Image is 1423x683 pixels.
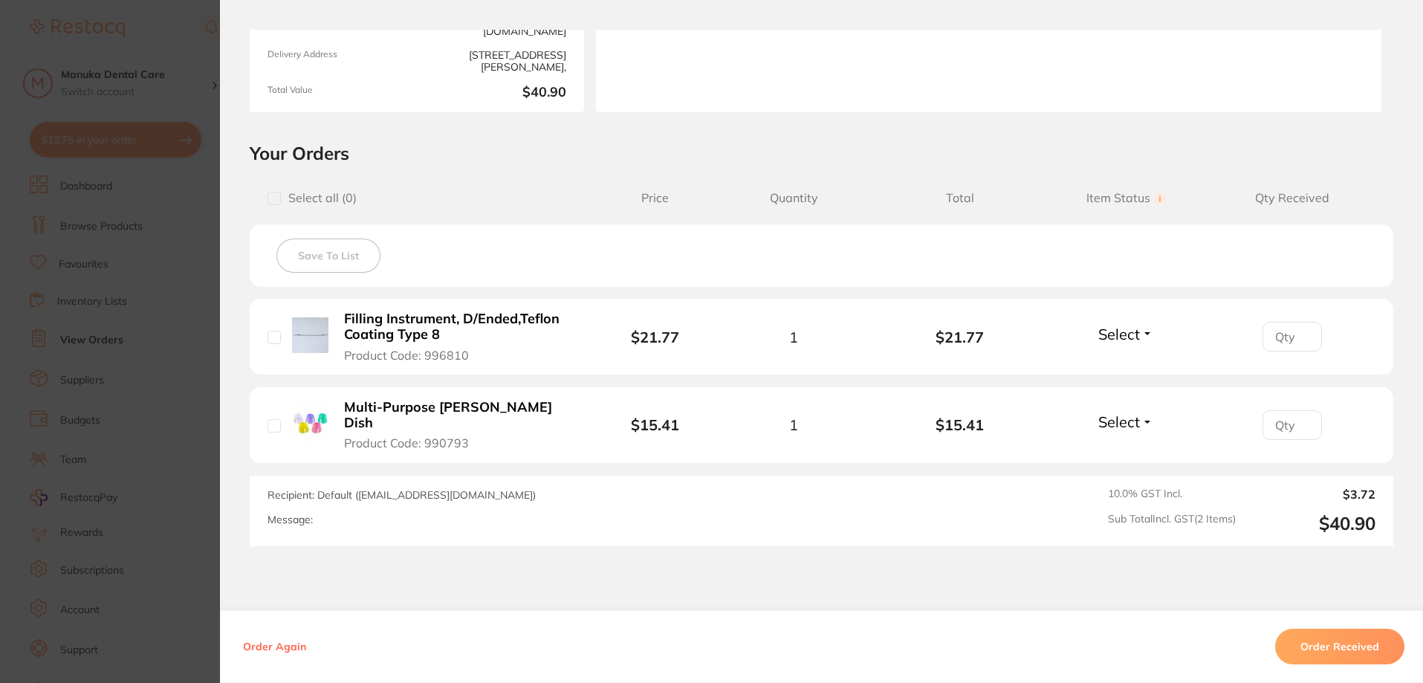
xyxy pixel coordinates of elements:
[877,191,1043,205] span: Total
[340,399,578,451] button: Multi-Purpose [PERSON_NAME] Dish Product Code: 990793
[250,142,1393,164] h2: Your Orders
[276,239,380,273] button: Save To List
[340,311,578,363] button: Filling Instrument, D/Ended,Teflon Coating Type 8 Product Code: 996810
[292,317,328,354] img: Filling Instrument, D/Ended,Teflon Coating Type 8
[789,328,798,346] span: 1
[877,416,1043,433] b: $15.41
[1262,410,1322,440] input: Qty
[1098,325,1140,343] span: Select
[281,191,357,205] span: Select all ( 0 )
[1262,322,1322,352] input: Qty
[1275,629,1404,664] button: Order Received
[600,191,710,205] span: Price
[423,13,566,36] span: [EMAIL_ADDRESS][DOMAIN_NAME]
[268,514,313,526] label: Message:
[1209,191,1375,205] span: Qty Received
[344,349,469,362] span: Product Code: 996810
[1108,513,1236,534] span: Sub Total Incl. GST ( 2 Items)
[1248,513,1375,534] output: $40.90
[292,405,328,441] img: Multi-Purpose Dappen Dish
[877,328,1043,346] b: $21.77
[344,436,469,450] span: Product Code: 990793
[268,488,536,502] span: Recipient: Default ( [EMAIL_ADDRESS][DOMAIN_NAME] )
[344,311,574,342] b: Filling Instrument, D/Ended,Teflon Coating Type 8
[710,191,877,205] span: Quantity
[344,400,574,430] b: Multi-Purpose [PERSON_NAME] Dish
[423,85,566,100] b: $40.90
[1094,412,1158,431] button: Select
[268,85,411,100] span: Total Value
[1043,191,1210,205] span: Item Status
[239,640,311,653] button: Order Again
[1098,412,1140,431] span: Select
[423,49,566,73] span: [STREET_ADDRESS][PERSON_NAME],
[268,49,411,73] span: Delivery Address
[631,328,679,346] b: $21.77
[631,415,679,434] b: $15.41
[1108,488,1236,501] span: 10.0 % GST Incl.
[1094,325,1158,343] button: Select
[1248,488,1375,501] output: $3.72
[789,416,798,433] span: 1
